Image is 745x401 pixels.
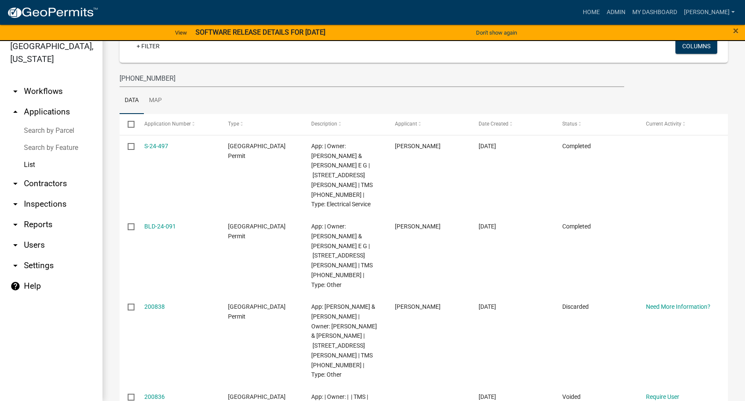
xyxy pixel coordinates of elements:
[479,393,496,400] span: 12/12/2023
[479,303,496,310] span: 12/12/2023
[120,114,136,135] datatable-header-cell: Select
[311,223,373,288] span: App: | Owner: CROSBY BRANDON & MARY E G | 1066 LEVY RD | TMS 039-00-03-016 | Type: Other
[311,303,377,378] span: App: CROSBY BRANDON & MARY E G | Owner: CROSBY BRANDON & MARY E G | 1066 LEVY RD | TMS 039-00-03-...
[10,281,20,291] i: help
[554,114,638,135] datatable-header-cell: Status
[144,143,168,149] a: S-24-497
[144,393,165,400] a: 200836
[646,121,681,127] span: Current Activity
[470,114,554,135] datatable-header-cell: Date Created
[395,223,441,230] span: Brandon Crosby
[579,4,603,20] a: Home
[479,121,508,127] span: Date Created
[311,143,373,208] span: App: | Owner: CROSBY BRANDON & MARY E G | 1066 LEVY RD | TMS 039-00-03-016 | Type: Electrical Ser...
[646,303,710,310] a: Need More Information?
[562,303,589,310] span: Discarded
[473,26,520,40] button: Don't show again
[136,114,219,135] datatable-header-cell: Application Number
[681,4,738,20] a: [PERSON_NAME]
[120,87,144,114] a: Data
[219,114,303,135] datatable-header-cell: Type
[675,38,717,54] button: Columns
[387,114,470,135] datatable-header-cell: Applicant
[395,303,441,310] span: Brandon Crosby
[10,240,20,250] i: arrow_drop_down
[303,114,387,135] datatable-header-cell: Description
[130,38,167,54] a: + Filter
[479,223,496,230] span: 12/13/2023
[395,121,417,127] span: Applicant
[733,26,739,36] button: Close
[562,393,581,400] span: Voided
[144,87,167,114] a: Map
[172,26,190,40] a: View
[10,86,20,97] i: arrow_drop_down
[10,261,20,271] i: arrow_drop_down
[562,223,591,230] span: Completed
[311,121,337,127] span: Description
[228,223,286,240] span: Jasper County Building Permit
[562,143,591,149] span: Completed
[10,107,20,117] i: arrow_drop_up
[196,28,325,36] strong: SOFTWARE RELEASE DETAILS FOR [DATE]
[10,199,20,209] i: arrow_drop_down
[120,70,624,87] input: Search for applications
[144,303,165,310] a: 200838
[228,121,239,127] span: Type
[646,393,679,400] a: Require User
[395,143,441,149] span: Brandon Crosby
[638,114,722,135] datatable-header-cell: Current Activity
[629,4,681,20] a: My Dashboard
[228,143,286,159] span: Jasper County Building Permit
[562,121,577,127] span: Status
[603,4,629,20] a: Admin
[228,303,286,320] span: Jasper County Building Permit
[479,143,496,149] span: 12/18/2024
[144,121,191,127] span: Application Number
[144,223,176,230] a: BLD-24-091
[10,179,20,189] i: arrow_drop_down
[10,220,20,230] i: arrow_drop_down
[733,25,739,37] span: ×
